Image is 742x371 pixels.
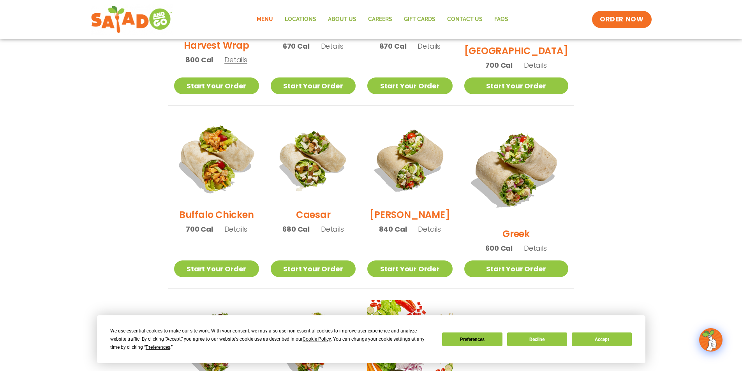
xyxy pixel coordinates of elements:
[485,60,513,70] span: 700 Cal
[91,4,173,35] img: new-SAG-logo-768×292
[186,224,213,234] span: 700 Cal
[502,227,530,241] h2: Greek
[507,332,567,346] button: Decline
[367,77,452,94] a: Start Your Order
[321,224,344,234] span: Details
[271,117,356,202] img: Product photo for Caesar Wrap
[488,11,514,28] a: FAQs
[166,110,266,209] img: Product photo for Buffalo Chicken Wrap
[464,260,568,277] a: Start Your Order
[441,11,488,28] a: Contact Us
[110,327,433,352] div: We use essential cookies to make our site work. With your consent, we may also use non-essential ...
[283,41,310,51] span: 670 Cal
[370,208,450,222] h2: [PERSON_NAME]
[146,345,170,350] span: Preferences
[700,329,722,351] img: wpChatIcon
[185,55,213,65] span: 800 Cal
[464,77,568,94] a: Start Your Order
[174,260,259,277] a: Start Your Order
[464,44,568,58] h2: [GEOGRAPHIC_DATA]
[379,41,407,51] span: 870 Cal
[592,11,651,28] a: ORDER NOW
[279,11,322,28] a: Locations
[418,41,441,51] span: Details
[296,208,331,222] h2: Caesar
[600,15,643,24] span: ORDER NOW
[362,11,398,28] a: Careers
[251,11,514,28] nav: Menu
[271,260,356,277] a: Start Your Order
[367,260,452,277] a: Start Your Order
[379,224,407,234] span: 840 Cal
[367,117,452,202] img: Product photo for Cobb Wrap
[97,315,645,363] div: Cookie Consent Prompt
[282,224,310,234] span: 680 Cal
[224,55,247,65] span: Details
[303,336,331,342] span: Cookie Policy
[572,332,632,346] button: Accept
[442,332,502,346] button: Preferences
[251,11,279,28] a: Menu
[224,224,247,234] span: Details
[524,243,547,253] span: Details
[271,77,356,94] a: Start Your Order
[485,243,513,253] span: 600 Cal
[179,208,254,222] h2: Buffalo Chicken
[321,41,344,51] span: Details
[174,77,259,94] a: Start Your Order
[322,11,362,28] a: About Us
[464,117,568,221] img: Product photo for Greek Wrap
[418,224,441,234] span: Details
[524,60,547,70] span: Details
[398,11,441,28] a: GIFT CARDS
